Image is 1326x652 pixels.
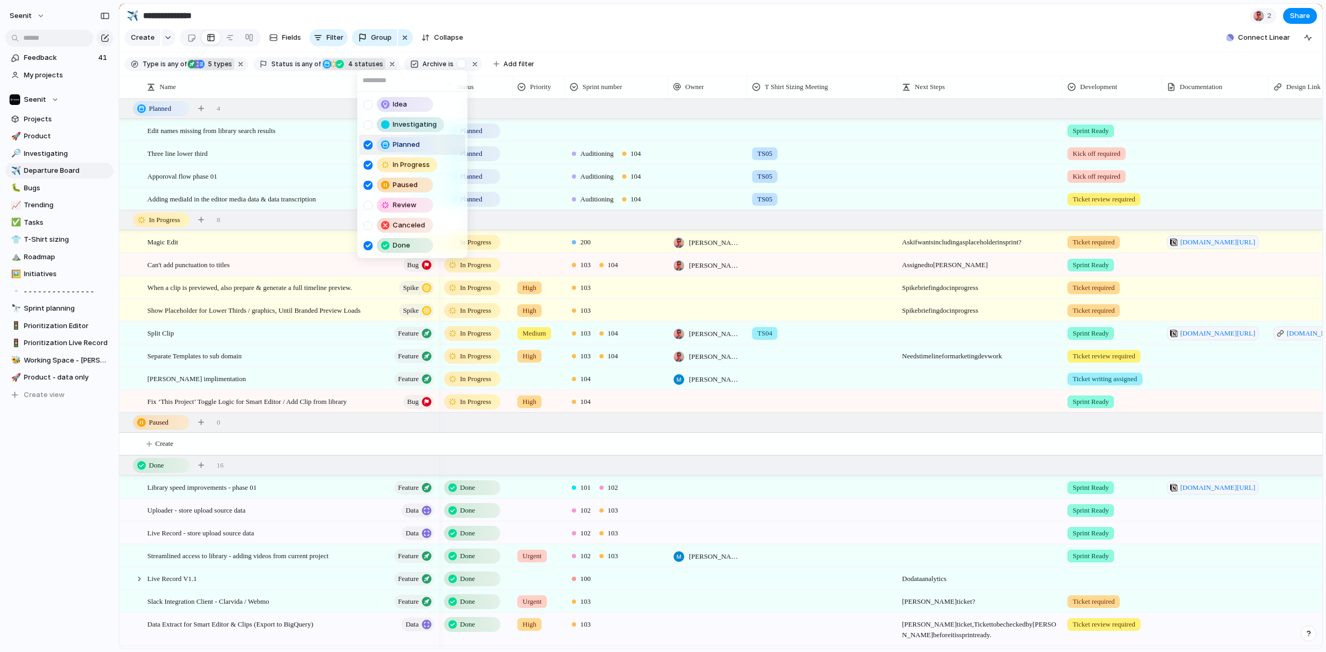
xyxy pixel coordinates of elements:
span: Done [393,240,410,251]
span: Idea [393,99,407,110]
span: In Progress [393,160,430,170]
span: Canceled [393,220,425,231]
span: Paused [393,180,418,190]
span: Review [393,200,417,210]
span: Planned [393,139,420,150]
span: Investigating [393,119,437,130]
